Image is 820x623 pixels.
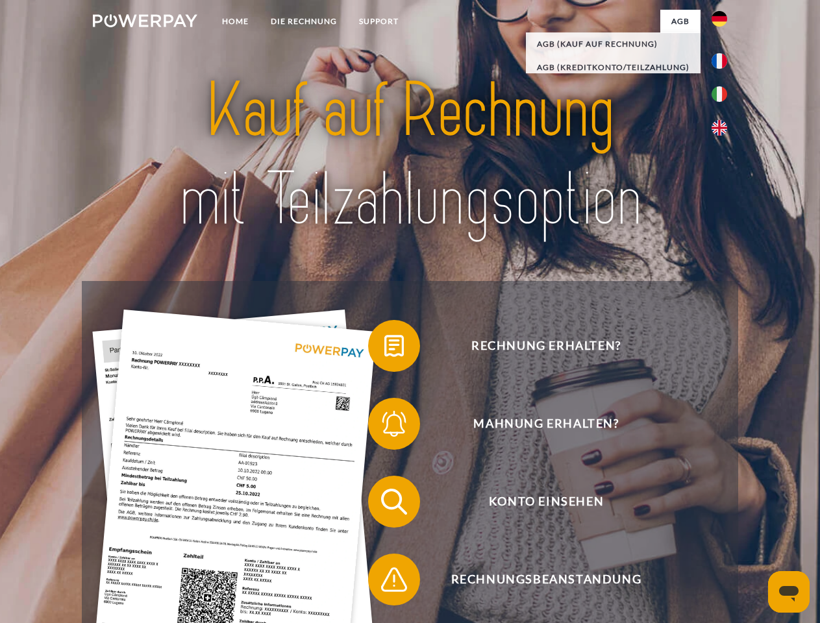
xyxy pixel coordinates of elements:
[660,10,701,33] a: agb
[93,14,197,27] img: logo-powerpay-white.svg
[378,563,410,596] img: qb_warning.svg
[211,10,260,33] a: Home
[712,53,727,69] img: fr
[348,10,410,33] a: SUPPORT
[368,398,706,450] button: Mahnung erhalten?
[260,10,348,33] a: DIE RECHNUNG
[368,554,706,605] button: Rechnungsbeanstandung
[387,398,705,450] span: Mahnung erhalten?
[526,32,701,56] a: AGB (Kauf auf Rechnung)
[368,476,706,528] button: Konto einsehen
[712,11,727,27] img: de
[387,476,705,528] span: Konto einsehen
[712,120,727,136] img: en
[712,86,727,102] img: it
[526,56,701,79] a: AGB (Kreditkonto/Teilzahlung)
[368,320,706,372] button: Rechnung erhalten?
[124,62,696,249] img: title-powerpay_de.svg
[387,320,705,372] span: Rechnung erhalten?
[768,571,810,613] iframe: Schaltfläche zum Öffnen des Messaging-Fensters
[387,554,705,605] span: Rechnungsbeanstandung
[378,408,410,440] img: qb_bell.svg
[378,485,410,518] img: qb_search.svg
[378,330,410,362] img: qb_bill.svg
